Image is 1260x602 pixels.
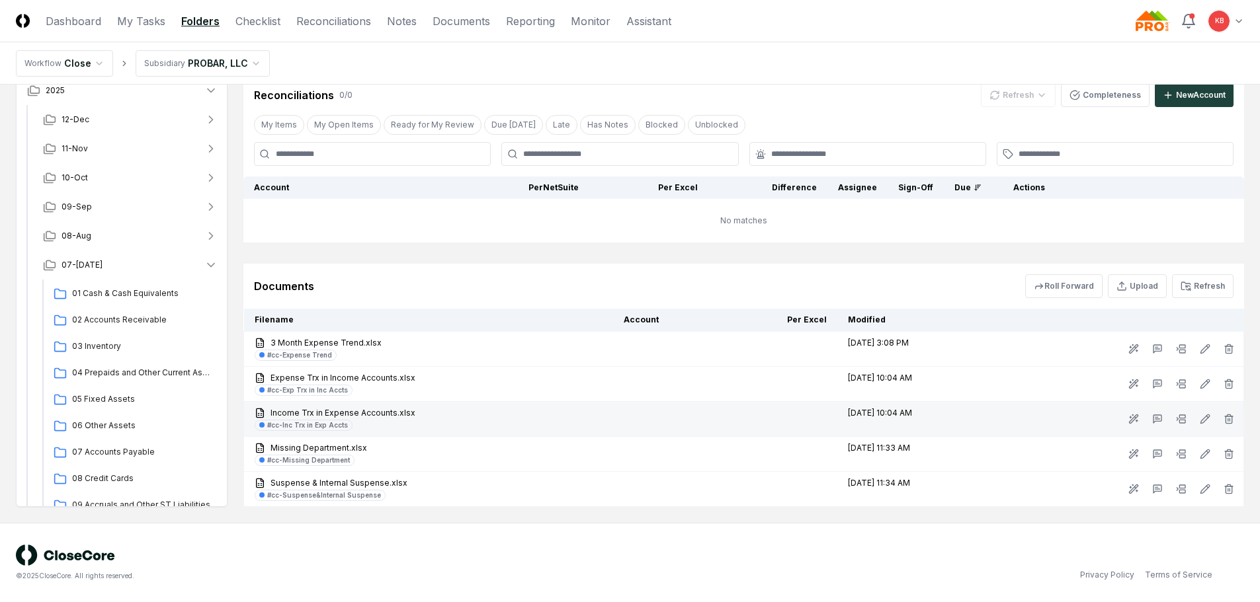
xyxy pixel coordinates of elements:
[48,414,218,438] a: 06 Other Assets
[235,13,280,29] a: Checklist
[1080,569,1134,581] a: Privacy Policy
[181,13,220,29] a: Folders
[62,143,88,155] span: 11-Nov
[433,13,490,29] a: Documents
[613,309,718,332] th: Account
[267,490,381,500] div: #cc-Suspense&Internal Suspense
[387,13,417,29] a: Notes
[1061,83,1150,107] button: Completeness
[48,441,218,465] a: 07 Accounts Payable
[32,105,228,134] button: 12-Dec
[62,201,92,213] span: 09-Sep
[48,361,218,385] a: 04 Prepaids and Other Current Assets
[1108,274,1167,298] button: Upload
[48,309,218,332] a: 02 Accounts Receivable
[72,367,212,379] span: 04 Prepaids and Other Current Assets
[117,13,165,29] a: My Tasks
[144,57,185,69] div: Subsidiary
[1215,16,1224,26] span: KB
[62,230,91,242] span: 08-Aug
[32,221,228,250] button: 08-Aug
[470,176,589,199] th: Per NetSuite
[16,571,630,581] div: © 2025 CloseCore. All rights reserved.
[837,332,997,367] td: [DATE] 3:08 PM
[1172,274,1234,298] button: Refresh
[62,172,88,184] span: 10-Oct
[254,182,460,194] div: Account
[243,199,1244,243] td: No matches
[384,115,482,135] button: Ready for My Review
[506,13,555,29] a: Reporting
[1145,569,1212,581] a: Terms of Service
[1155,83,1234,107] button: NewAccount
[32,192,228,221] button: 09-Sep
[254,278,314,294] div: Documents
[255,337,603,349] a: 3 Month Expense Trend.xlsx
[888,176,944,199] th: Sign-Off
[307,115,381,135] button: My Open Items
[17,76,228,105] button: 2025
[32,134,228,163] button: 11-Nov
[72,340,212,352] span: 03 Inventory
[255,442,603,454] a: Missing Department.xlsx
[837,472,997,507] td: [DATE] 11:34 AM
[24,57,62,69] div: Workflow
[46,85,65,96] span: 2025
[48,335,218,359] a: 03 Inventory
[638,115,685,135] button: Blocked
[571,13,610,29] a: Monitor
[688,115,745,135] button: Unblocked
[46,13,101,29] a: Dashboard
[626,13,671,29] a: Assistant
[72,420,212,432] span: 06 Other Assets
[62,114,89,126] span: 12-Dec
[718,309,837,332] th: Per Excel
[72,393,212,405] span: 05 Fixed Assets
[1176,89,1226,101] div: New Account
[72,472,212,484] span: 08 Credit Cards
[339,89,353,101] div: 0 / 0
[16,545,115,566] img: logo
[267,420,348,430] div: #cc-Inc Trx in Exp Accts
[255,372,603,384] a: Expense Trx in Income Accounts.xlsx
[255,407,603,419] a: Income Trx in Expense Accounts.xlsx
[62,259,103,271] span: 07-[DATE]
[837,437,997,472] td: [DATE] 11:33 AM
[72,446,212,458] span: 07 Accounts Payable
[48,494,218,517] a: 09 Accruals and Other ST Liabilities
[546,115,577,135] button: Late
[580,115,636,135] button: Has Notes
[589,176,708,199] th: Per Excel
[1003,182,1234,194] div: Actions
[254,115,304,135] button: My Items
[827,176,888,199] th: Assignee
[708,176,827,199] th: Difference
[255,477,603,489] a: Suspense & Internal Suspense.xlsx
[72,499,212,511] span: 09 Accruals and Other ST Liabilities
[16,14,30,28] img: Logo
[48,282,218,306] a: 01 Cash & Cash Equivalents
[32,250,228,280] button: 07-[DATE]
[1025,274,1103,298] button: Roll Forward
[837,367,997,402] td: [DATE] 10:04 AM
[1136,11,1170,32] img: Probar logo
[837,402,997,437] td: [DATE] 10:04 AM
[484,115,543,135] button: Due Today
[244,309,614,332] th: Filename
[837,309,997,332] th: Modified
[48,388,218,412] a: 05 Fixed Assets
[16,50,270,77] nav: breadcrumb
[72,314,212,326] span: 02 Accounts Receivable
[267,350,332,360] div: #cc-Expense Trend
[267,385,348,395] div: #cc-Exp Trx in Inc Accts
[267,455,350,465] div: #cc-Missing Department
[32,163,228,192] button: 10-Oct
[254,87,334,103] div: Reconciliations
[954,182,982,194] div: Due
[296,13,371,29] a: Reconciliations
[48,467,218,491] a: 08 Credit Cards
[72,287,212,299] span: 01 Cash & Cash Equivalents
[1207,9,1231,33] button: KB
